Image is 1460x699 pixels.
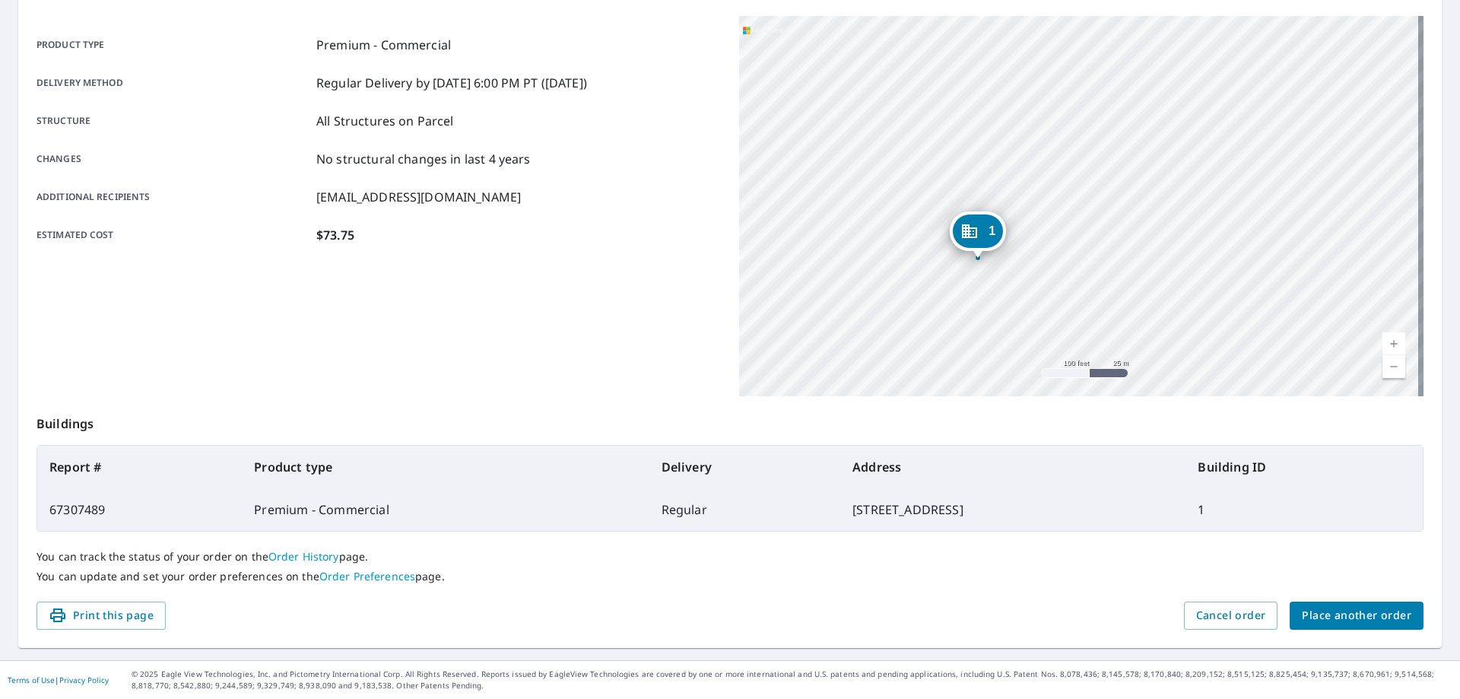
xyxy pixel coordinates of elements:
[316,36,451,54] p: Premium - Commercial
[649,488,840,531] td: Regular
[840,488,1185,531] td: [STREET_ADDRESS]
[36,550,1423,564] p: You can track the status of your order on the page.
[268,549,339,564] a: Order History
[316,188,521,206] p: [EMAIL_ADDRESS][DOMAIN_NAME]
[316,112,454,130] p: All Structures on Parcel
[316,150,531,168] p: No structural changes in last 4 years
[1185,488,1423,531] td: 1
[37,446,242,488] th: Report #
[1382,355,1405,378] a: Current Level 18, Zoom Out
[840,446,1185,488] th: Address
[1290,602,1423,630] button: Place another order
[950,211,1006,259] div: Dropped pin, building 1, Commercial property, 7211 N 7th St Phoenix, AZ 85020
[1302,606,1411,625] span: Place another order
[36,570,1423,583] p: You can update and set your order preferences on the page.
[36,602,166,630] button: Print this page
[36,396,1423,445] p: Buildings
[1382,332,1405,355] a: Current Level 18, Zoom In
[36,112,310,130] p: Structure
[316,226,354,244] p: $73.75
[319,569,415,583] a: Order Preferences
[1184,602,1278,630] button: Cancel order
[989,225,995,237] span: 1
[132,669,1452,691] p: © 2025 Eagle View Technologies, Inc. and Pictometry International Corp. All Rights Reserved. Repo...
[36,36,310,54] p: Product type
[8,675,55,685] a: Terms of Use
[242,446,649,488] th: Product type
[36,150,310,168] p: Changes
[242,488,649,531] td: Premium - Commercial
[36,188,310,206] p: Additional recipients
[649,446,840,488] th: Delivery
[37,488,242,531] td: 67307489
[36,74,310,92] p: Delivery method
[36,226,310,244] p: Estimated cost
[1196,606,1266,625] span: Cancel order
[8,675,109,685] p: |
[59,675,109,685] a: Privacy Policy
[49,606,154,625] span: Print this page
[1185,446,1423,488] th: Building ID
[316,74,587,92] p: Regular Delivery by [DATE] 6:00 PM PT ([DATE])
